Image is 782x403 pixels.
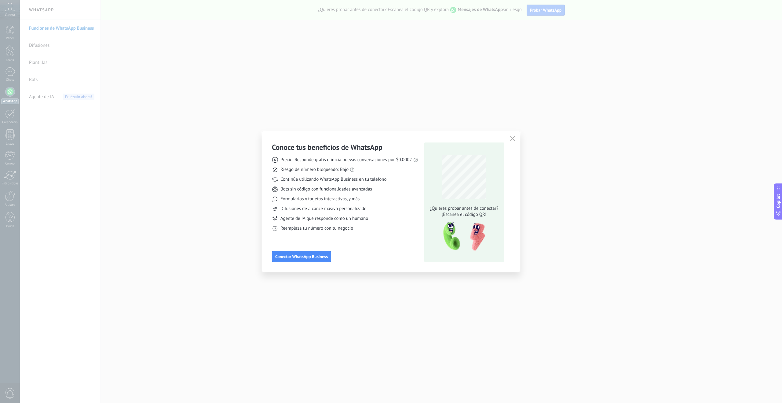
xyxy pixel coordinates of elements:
[428,212,500,218] span: ¡Escanea el código QR!
[280,196,360,202] span: Formularios y tarjetas interactivas, y más
[775,194,781,208] span: Copilot
[280,167,349,173] span: Riesgo de número bloqueado: Bajo
[280,186,372,192] span: Bots sin código con funcionalidades avanzadas
[438,220,486,253] img: qr-pic-1x.png
[280,225,353,231] span: Reemplaza tu número con tu negocio
[272,251,331,262] button: Conectar WhatsApp Business
[275,254,328,259] span: Conectar WhatsApp Business
[280,216,368,222] span: Agente de IA que responde como un humano
[280,206,367,212] span: Difusiones de alcance masivo personalizado
[428,205,500,212] span: ¿Quieres probar antes de conectar?
[280,157,412,163] span: Precio: Responde gratis o inicia nuevas conversaciones por $0.0002
[272,142,382,152] h3: Conoce tus beneficios de WhatsApp
[280,176,386,183] span: Continúa utilizando WhatsApp Business en tu teléfono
